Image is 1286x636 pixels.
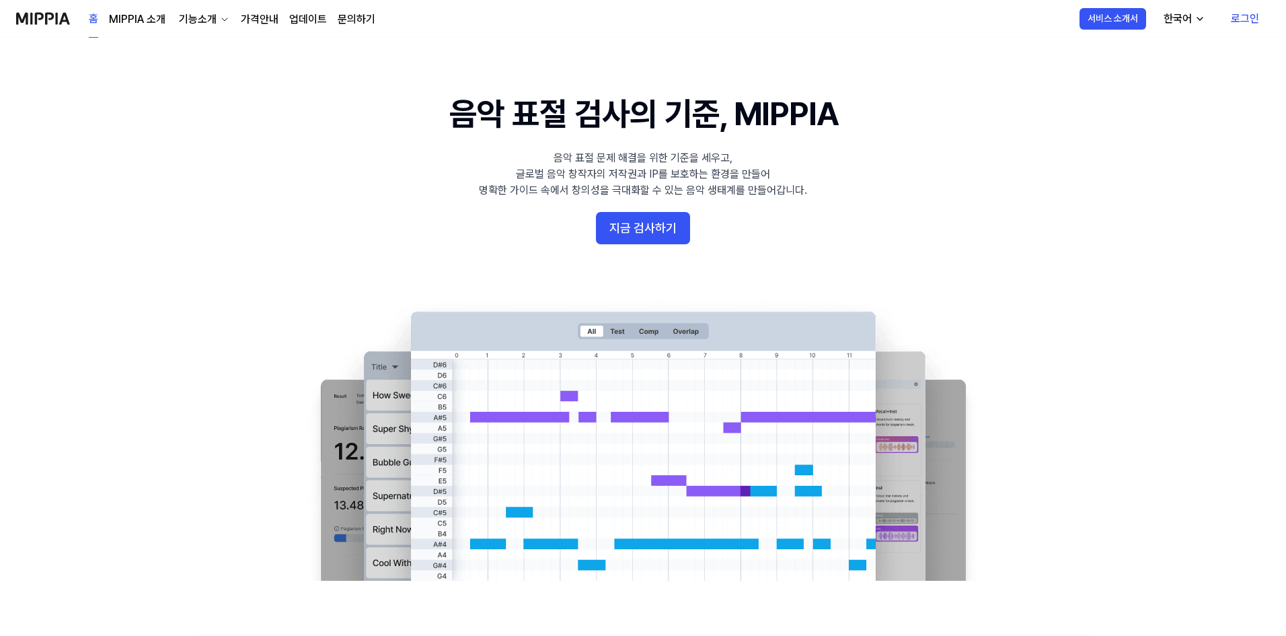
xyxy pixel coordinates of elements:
[89,1,98,38] a: 홈
[596,212,690,244] button: 지금 검사하기
[176,11,219,28] div: 기능소개
[176,11,230,28] button: 기능소개
[1080,8,1146,30] button: 서비스 소개서
[479,150,807,199] div: 음악 표절 문제 해결을 위한 기준을 세우고, 글로벌 음악 창작자의 저작권과 IP를 보호하는 환경을 만들어 명확한 가이드 속에서 창의성을 극대화할 수 있는 음악 생태계를 만들어...
[293,298,993,581] img: main Image
[241,11,278,28] a: 가격안내
[1161,11,1195,27] div: 한국어
[1153,5,1213,32] button: 한국어
[338,11,375,28] a: 문의하기
[109,11,165,28] a: MIPPIA 소개
[289,11,327,28] a: 업데이트
[449,92,837,137] h1: 음악 표절 검사의 기준, MIPPIA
